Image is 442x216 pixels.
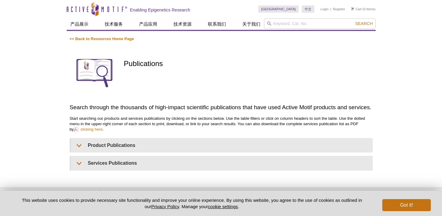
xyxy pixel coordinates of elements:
a: 技术服务 [101,18,126,30]
a: << Back to Resources Home Page [70,37,134,41]
p: This website uses cookies to provide necessary site functionality and improve your online experie... [11,197,373,210]
button: Got it! [382,199,431,211]
p: Start searching our products and services publications by clicking on the sections below. Use the... [70,116,373,132]
a: 产品应用 [135,18,161,30]
a: [GEOGRAPHIC_DATA] [258,5,299,13]
a: Register [333,7,345,11]
summary: Product Publications [71,138,372,152]
summary: Services Publications [71,156,372,170]
li: | [330,5,331,13]
a: Cart [351,7,362,11]
a: 中文 [302,5,314,13]
h2: Search through the thousands of high-impact scientific publications that have used Active Motif p... [70,103,373,111]
li: (0 items) [351,5,376,13]
a: 关于我们 [239,18,264,30]
a: 联系我们 [204,18,230,30]
a: 产品展示 [67,18,92,30]
a: clicking here [74,126,102,132]
img: Publications [70,48,119,97]
input: Keyword, Cat. No. [264,18,376,29]
img: Active Motif, [67,188,136,212]
span: Search [355,21,373,26]
button: Search [353,21,374,26]
a: 技术资源 [170,18,195,30]
a: Login [320,7,329,11]
h2: Enabling Epigenetics Research [130,7,190,13]
img: Your Cart [351,7,354,10]
h1: Publications [124,60,372,68]
button: cookie settings [208,204,238,209]
a: Privacy Policy [151,204,179,209]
